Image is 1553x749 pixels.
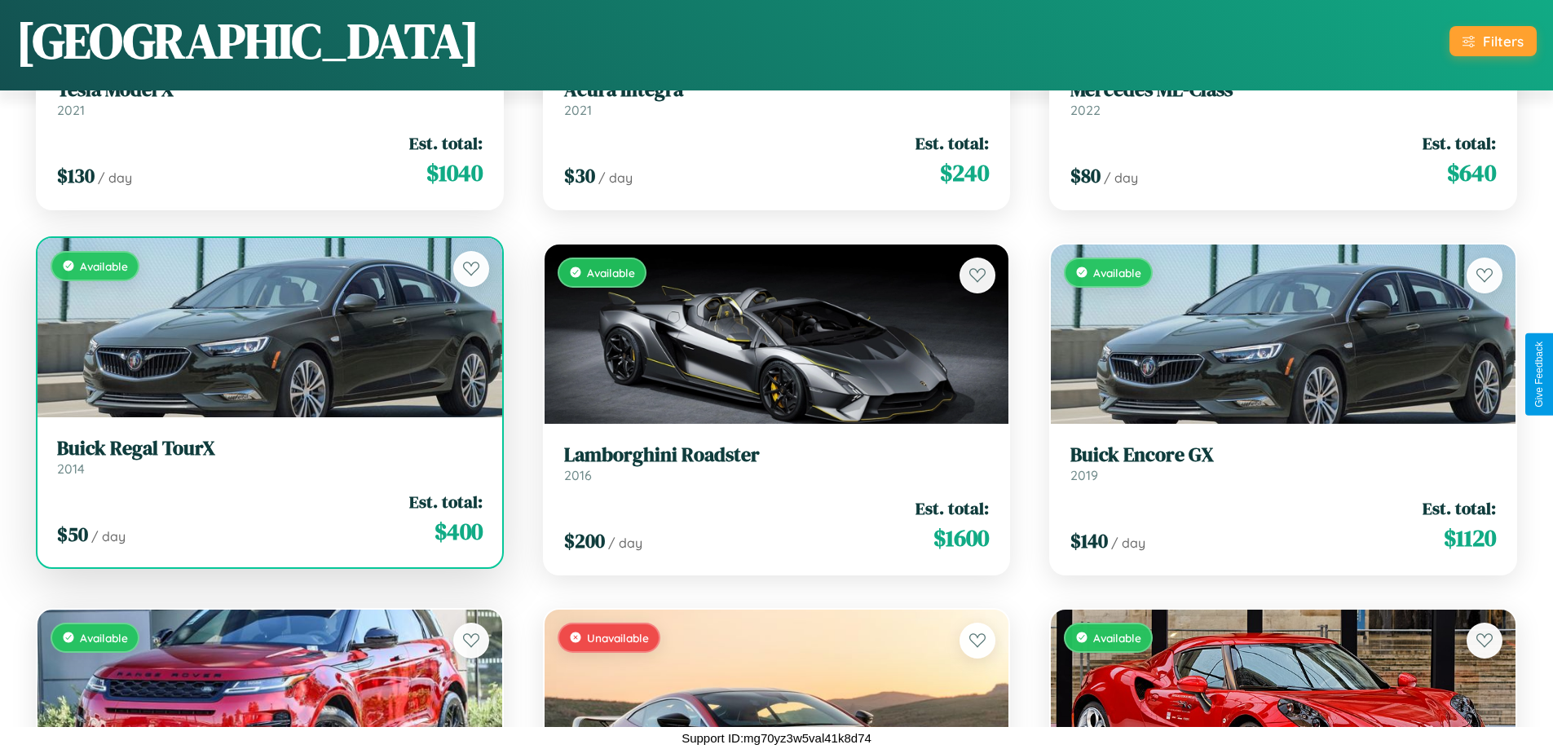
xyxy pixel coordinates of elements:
span: / day [91,528,126,544]
span: $ 240 [940,156,989,189]
span: $ 30 [564,162,595,189]
a: Acura Integra2021 [564,78,990,118]
span: Available [80,631,128,645]
h3: Lamborghini Roadster [564,443,990,467]
span: 2014 [57,460,85,477]
span: Est. total: [1423,131,1496,155]
span: 2021 [564,102,592,118]
div: Filters [1483,33,1524,50]
a: Lamborghini Roadster2016 [564,443,990,483]
span: 2019 [1070,467,1098,483]
span: Est. total: [409,490,483,513]
span: $ 640 [1447,156,1496,189]
span: 2016 [564,467,592,483]
span: $ 140 [1070,527,1108,554]
a: Tesla Model X2021 [57,78,483,118]
h3: Buick Regal TourX [57,437,483,460]
span: 2021 [57,102,85,118]
a: Buick Regal TourX2014 [57,437,483,477]
span: Est. total: [915,131,989,155]
div: Give Feedback [1533,341,1545,408]
span: $ 1040 [426,156,483,189]
span: Available [1093,266,1141,280]
a: Mercedes ML-Class2022 [1070,78,1496,118]
span: $ 130 [57,162,95,189]
span: Est. total: [1423,496,1496,520]
span: Available [80,259,128,273]
span: Unavailable [587,631,649,645]
span: Est. total: [409,131,483,155]
span: 2022 [1070,102,1101,118]
span: Est. total: [915,496,989,520]
span: $ 1120 [1444,522,1496,554]
a: Buick Encore GX2019 [1070,443,1496,483]
h1: [GEOGRAPHIC_DATA] [16,7,479,74]
span: / day [1111,535,1145,551]
span: $ 50 [57,521,88,548]
span: $ 1600 [933,522,989,554]
span: $ 80 [1070,162,1101,189]
h3: Buick Encore GX [1070,443,1496,467]
span: / day [598,170,633,186]
span: Available [1093,631,1141,645]
span: / day [1104,170,1138,186]
span: / day [98,170,132,186]
span: $ 200 [564,527,605,554]
button: Filters [1449,26,1537,56]
span: / day [608,535,642,551]
span: $ 400 [435,515,483,548]
h3: Acura Integra [564,78,990,102]
h3: Mercedes ML-Class [1070,78,1496,102]
h3: Tesla Model X [57,78,483,102]
span: Available [587,266,635,280]
p: Support ID: mg70yz3w5val41k8d74 [682,727,871,749]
